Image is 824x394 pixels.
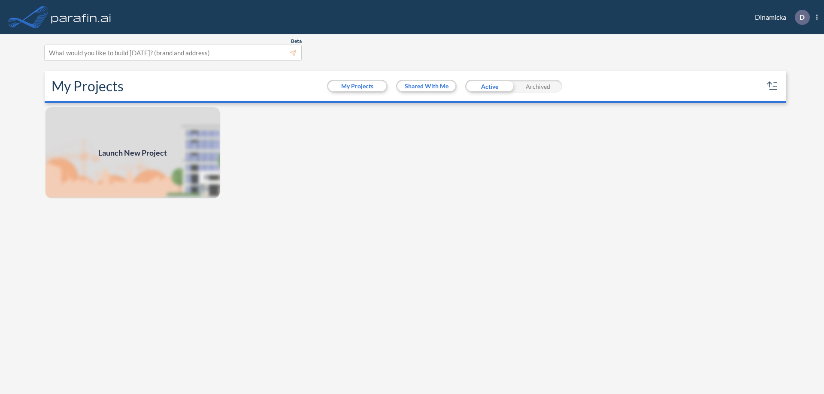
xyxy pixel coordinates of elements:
[51,78,124,94] h2: My Projects
[49,9,113,26] img: logo
[514,80,562,93] div: Archived
[800,13,805,21] p: D
[465,80,514,93] div: Active
[742,10,818,25] div: Dinamicka
[291,38,302,45] span: Beta
[328,81,386,91] button: My Projects
[45,106,221,199] a: Launch New Project
[766,79,779,93] button: sort
[45,106,221,199] img: add
[397,81,455,91] button: Shared With Me
[98,147,167,159] span: Launch New Project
